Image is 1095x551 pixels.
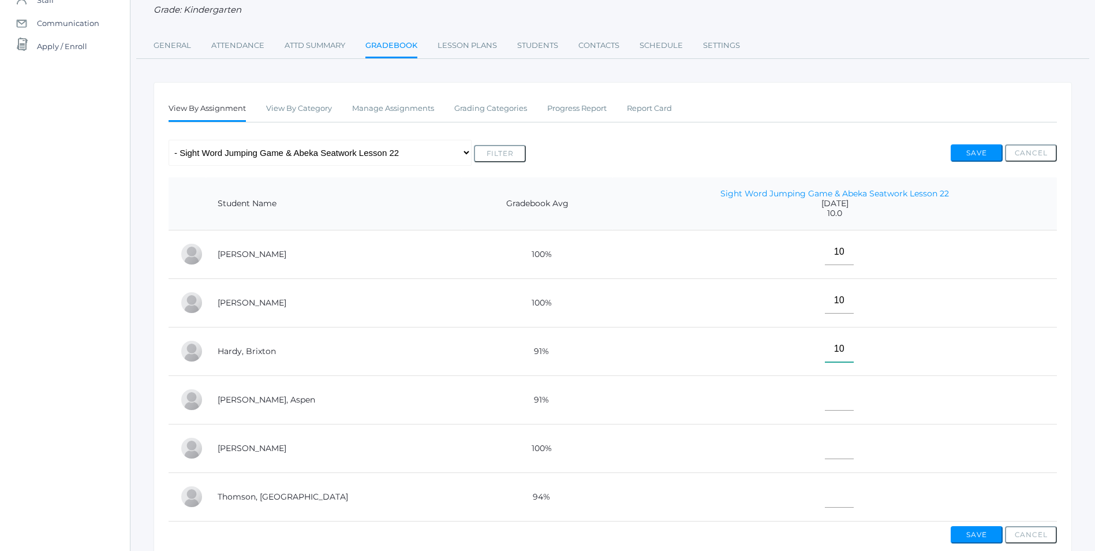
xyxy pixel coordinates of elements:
[462,375,612,424] td: 91%
[438,34,497,57] a: Lesson Plans
[218,394,315,405] a: [PERSON_NAME], Aspen
[624,199,1045,209] span: [DATE]
[578,34,619,57] a: Contacts
[462,177,612,230] th: Gradebook Avg
[169,97,246,122] a: View By Assignment
[640,34,683,57] a: Schedule
[218,297,286,308] a: [PERSON_NAME]
[218,249,286,259] a: [PERSON_NAME]
[180,437,203,460] div: Elias Lehman
[474,145,526,162] button: Filter
[462,424,612,472] td: 100%
[352,97,434,120] a: Manage Assignments
[180,485,203,508] div: Everest Thomson
[218,443,286,453] a: [PERSON_NAME]
[462,278,612,327] td: 100%
[206,177,462,230] th: Student Name
[365,34,417,59] a: Gradebook
[37,12,99,35] span: Communication
[454,97,527,120] a: Grading Categories
[517,34,558,57] a: Students
[624,209,1045,218] span: 10.0
[462,230,612,278] td: 100%
[180,291,203,314] div: Nolan Gagen
[180,388,203,411] div: Aspen Hemingway
[154,3,1072,17] div: Grade: Kindergarten
[211,34,264,57] a: Attendance
[266,97,332,120] a: View By Category
[37,35,87,58] span: Apply / Enroll
[720,188,949,199] a: Sight Word Jumping Game & Abeka Seatwork Lesson 22
[547,97,607,120] a: Progress Report
[1005,526,1057,543] button: Cancel
[218,346,276,356] a: Hardy, Brixton
[180,243,203,266] div: Abby Backstrom
[154,34,191,57] a: General
[951,144,1003,162] button: Save
[180,340,203,363] div: Brixton Hardy
[462,472,612,521] td: 94%
[285,34,345,57] a: Attd Summary
[218,492,348,502] a: Thomson, [GEOGRAPHIC_DATA]
[703,34,740,57] a: Settings
[462,327,612,375] td: 91%
[627,97,672,120] a: Report Card
[1005,144,1057,162] button: Cancel
[951,526,1003,543] button: Save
